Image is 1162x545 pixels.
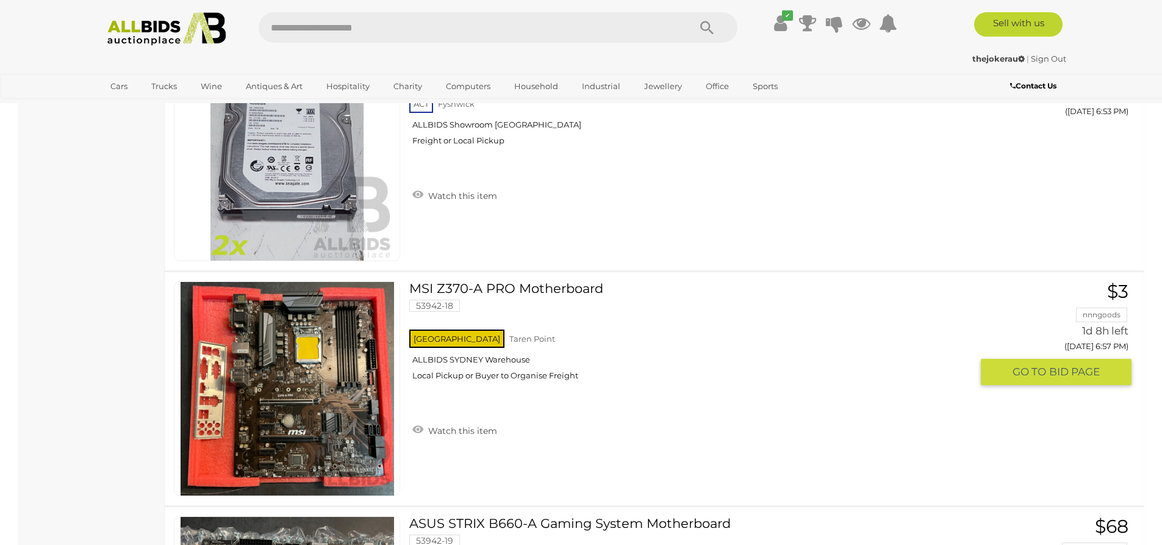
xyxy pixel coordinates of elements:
a: Cars [102,76,135,96]
a: Sign Out [1031,54,1066,63]
span: Watch this item [425,190,497,201]
strong: thejokerau [972,54,1025,63]
span: GO TO [1013,365,1049,379]
button: Search [676,12,737,43]
i: ✔ [782,10,793,21]
a: Household [506,76,566,96]
b: Contact Us [1010,81,1056,90]
a: Antiques & Art [238,76,310,96]
a: thejokerau [972,54,1027,63]
button: GO TOBID PAGE [981,359,1132,385]
a: Industrial [574,76,628,96]
span: $68 [1095,515,1128,538]
a: Jewellery [636,76,690,96]
img: 53574-135a.jpg [181,47,394,261]
a: Wine [193,76,230,96]
span: $3 [1107,280,1128,303]
a: Charity [386,76,430,96]
a: Sell with us [974,12,1063,37]
a: Trucks [143,76,185,96]
a: ✔ [772,12,790,34]
img: Allbids.com.au [101,12,233,46]
span: | [1027,54,1029,63]
a: Sports [745,76,786,96]
a: $51 Side72 1d 8h left ([DATE] 6:53 PM) [990,46,1132,123]
a: Office [698,76,737,96]
a: Watch this item [409,186,500,204]
img: 53942-18a.jpeg [181,282,394,496]
a: MSI Z370-A PRO Motherboard 53942-18 [GEOGRAPHIC_DATA] Taren Point ALLBIDS SYDNEY Warehouse Local ... [418,281,971,390]
a: Contact Us [1010,79,1060,93]
span: BID PAGE [1049,365,1100,379]
a: Watch this item [409,420,500,439]
a: [GEOGRAPHIC_DATA] [102,96,205,117]
span: Watch this item [425,425,497,436]
a: Computers [438,76,498,96]
a: Seagate (ST4000DM000) 4TB SATA 5.9K 3.5-Inch Hard Drive - Lot of Two 53574-135 ACT Fyshwick ALLBI... [418,46,971,155]
a: $3 nnngoods 1d 8h left ([DATE] 6:57 PM) GO TOBID PAGE [990,281,1132,386]
a: Hospitality [318,76,378,96]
